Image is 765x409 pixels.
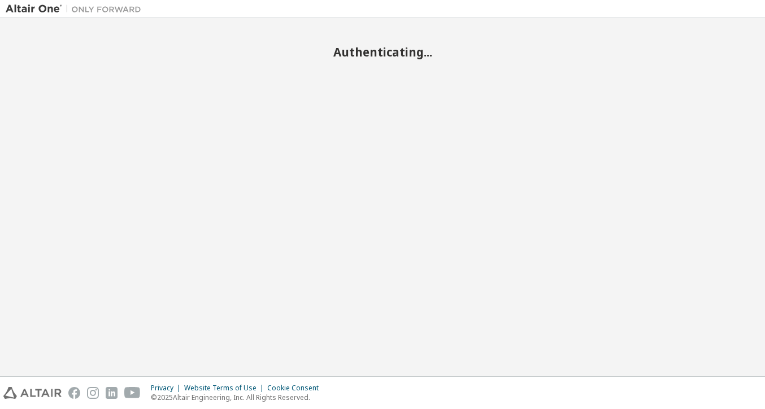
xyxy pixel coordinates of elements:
div: Privacy [151,384,184,393]
img: altair_logo.svg [3,387,62,399]
img: instagram.svg [87,387,99,399]
img: Altair One [6,3,147,15]
img: youtube.svg [124,387,141,399]
div: Website Terms of Use [184,384,267,393]
img: facebook.svg [68,387,80,399]
p: © 2025 Altair Engineering, Inc. All Rights Reserved. [151,393,325,402]
div: Cookie Consent [267,384,325,393]
img: linkedin.svg [106,387,118,399]
h2: Authenticating... [6,45,759,59]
